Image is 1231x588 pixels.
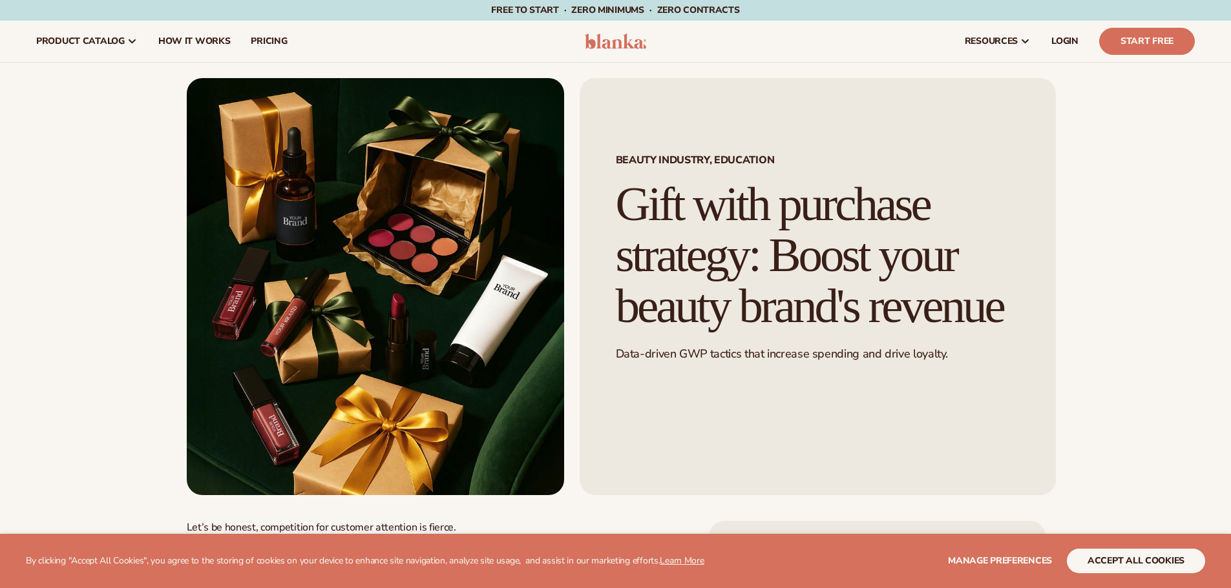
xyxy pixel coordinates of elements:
span: How It Works [158,36,231,46]
a: pricing [240,21,297,62]
a: product catalog [26,21,148,62]
span: LOGIN [1051,36,1078,46]
a: Learn More [660,554,704,567]
a: How It Works [148,21,241,62]
span: Data-driven GWP tactics that increase spending and drive loyalty. [616,346,949,361]
button: accept all cookies [1067,549,1205,573]
span: pricing [251,36,287,46]
button: Manage preferences [948,549,1052,573]
p: By clicking "Accept All Cookies", you agree to the storing of cookies on your device to enhance s... [26,556,704,567]
span: Beauty industry, education [616,155,1020,165]
span: resources [965,36,1018,46]
span: product catalog [36,36,125,46]
a: resources [954,21,1041,62]
span: Manage preferences [948,554,1052,567]
h1: Gift with purchase strategy: Boost your beauty brand's revenue [616,179,1020,331]
span: Free to start · ZERO minimums · ZERO contracts [491,4,739,16]
a: Start Free [1099,28,1195,55]
img: logo [585,34,646,49]
img: Gift box display featuring branded beauty products including lip gloss, cream tube, face oil, and... [187,78,564,495]
span: Let’s be honest, competition for customer attention is fierce. [187,520,456,534]
a: LOGIN [1041,21,1089,62]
